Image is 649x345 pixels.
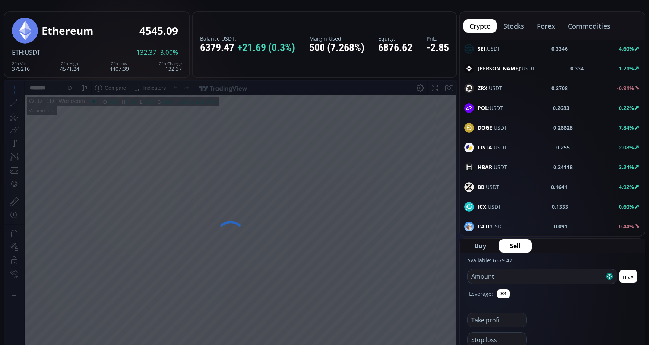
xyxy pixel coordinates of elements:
span: :USDT [478,124,507,132]
span: :USDT [478,183,499,191]
b: POL [478,104,488,111]
div: Compare [100,4,122,10]
div: log [425,300,433,306]
span: :USDT [478,203,501,211]
div: n/a [43,27,50,32]
div: Hide Drawings Toolbar [17,278,20,288]
div: 132.37 [159,61,182,72]
div: 1m [61,300,68,306]
div: C [153,18,156,24]
div: Toggle Auto Scale [435,295,450,310]
b: 0.3346 [551,45,568,53]
button: crypto [463,19,497,33]
button: 15:58:01 (UTC) [364,295,405,310]
b: 2.08% [619,144,634,151]
b: BB [478,183,484,190]
div: 0.000 [139,18,151,24]
label: Balance USDT: [200,36,295,41]
div: −1.654 (−100.00%) [171,18,212,24]
div: L [135,18,138,24]
button: max [619,270,637,283]
div: 24h High [60,61,79,66]
div: Worldcoin [50,17,80,24]
div: 4571.24 [60,61,79,72]
button: commodities [562,19,616,33]
div: 4407.39 [110,61,129,72]
b: -0.44% [617,223,634,230]
div: 375216 [12,61,30,72]
div: 24h Vol. [12,61,30,66]
b: ZRX [478,85,487,92]
label: Margin Used: [309,36,364,41]
div: 0.000 [121,18,133,24]
div: 500 (7.268%) [309,42,364,54]
b: 3.24% [619,164,634,171]
b: 0.334 [570,64,584,72]
b: CATI [478,223,490,230]
div: 3m [48,300,56,306]
b: 0.22% [619,104,634,111]
span: :USDT [478,143,507,151]
span: :USDT [478,104,503,112]
div: D [63,4,67,10]
span: :USDT [478,163,507,171]
b: -0.91% [617,85,634,92]
b: 0.1333 [552,203,568,211]
div: 4545.09 [139,25,178,37]
div:  [7,99,13,107]
b: 1.21% [619,65,634,72]
div: O [99,18,103,24]
label: Leverage: [469,290,493,298]
div: -2.85 [427,42,449,54]
b: 0.24118 [553,163,573,171]
div: 5d [73,300,79,306]
b: 0.255 [556,143,570,151]
b: 0.1641 [551,183,567,191]
div: Toggle Log Scale [423,295,435,310]
div: Volume [24,27,40,32]
div: WLD [24,17,38,24]
div: Market open [86,17,93,24]
div: auto [438,300,448,306]
span: :USDT [478,222,504,230]
button: ✕1 [497,289,510,298]
label: PnL: [427,36,449,41]
span: 132.37 [136,49,156,56]
b: [PERSON_NAME] [478,65,520,72]
div: H [117,18,121,24]
span: 15:58:01 (UTC) [367,300,403,306]
button: Buy [463,239,497,253]
button: stocks [497,19,530,33]
div: Toggle Percentage [412,295,423,310]
div: 6876.62 [378,42,412,54]
span: 3.00% [160,49,178,56]
span: :USDT [23,48,40,57]
div: Go to [100,295,112,310]
b: 4.60% [619,45,634,52]
b: DOGE [478,124,492,131]
div: 0.000 [157,18,169,24]
div: 6379.47 [200,42,295,54]
button: Sell [499,239,532,253]
span: Sell [510,241,520,250]
div: 24h Change [159,61,182,66]
span: :USDT [478,45,500,53]
span: ETH [12,48,23,57]
span: :USDT [478,64,535,72]
div: 1d [84,300,90,306]
span: Buy [475,241,486,250]
span: +21.69 (0.3%) [237,42,295,54]
b: 7.84% [619,124,634,131]
b: 0.091 [554,222,567,230]
span: :USDT [478,84,502,92]
b: ICX [478,203,486,210]
div: 0.000 [103,18,115,24]
b: 0.2683 [553,104,569,112]
label: Available: 6379.47 [467,257,512,264]
div: 1D [38,17,50,24]
b: HBAR [478,164,492,171]
b: 0.2708 [551,84,568,92]
b: LISTA [478,144,492,151]
div: 24h Low [110,61,129,66]
b: 0.60% [619,203,634,210]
